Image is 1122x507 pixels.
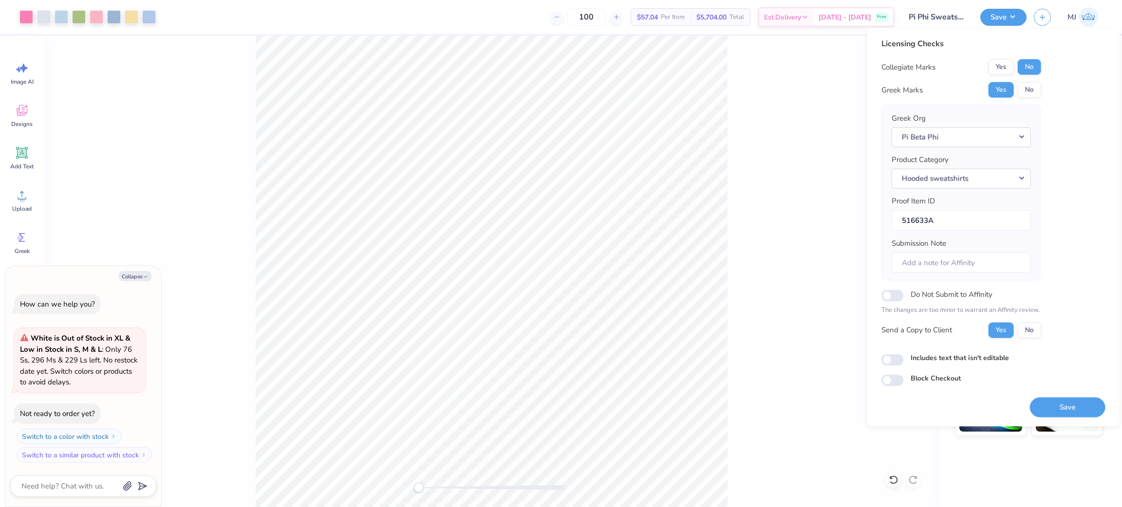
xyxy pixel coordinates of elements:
span: Greek [15,247,30,255]
div: Accessibility label [414,483,424,492]
span: $57.04 [637,12,658,22]
label: Greek Org [892,113,926,124]
input: Untitled Design [901,7,973,27]
button: Switch to a similar product with stock [17,447,152,463]
button: Pi Beta Phi [892,127,1031,147]
button: Yes [989,82,1014,98]
div: Greek Marks [881,84,923,95]
span: Upload [12,205,32,213]
label: Block Checkout [911,373,961,383]
button: Yes [989,59,1014,75]
span: Designs [11,120,33,128]
input: Add a note for Affinity [892,252,1031,273]
button: No [1018,322,1041,338]
span: $5,704.00 [696,12,727,22]
button: Yes [989,322,1014,338]
img: Mark Joshua Mullasgo [1079,7,1098,27]
p: The changes are too minor to warrant an Affinity review. [881,306,1041,315]
span: MJ [1067,12,1076,23]
button: No [1018,59,1041,75]
div: Licensing Checks [881,38,1041,50]
a: MJ [1063,7,1103,27]
button: Collapse [119,271,151,281]
strong: White is Out of Stock in XL & Low in Stock in S, M & L [20,333,131,354]
label: Do Not Submit to Affinity [911,288,992,301]
span: Image AI [11,78,34,86]
label: Proof Item ID [892,196,935,207]
span: : Only 76 Ss, 296 Ms & 229 Ls left. No restock date yet. Switch colors or products to avoid delays. [20,333,138,387]
button: Save [1030,397,1105,417]
div: Not ready to order yet? [20,409,95,418]
div: Collegiate Marks [881,61,935,72]
label: Submission Note [892,238,946,249]
span: Est. Delivery [764,12,801,22]
span: Free [877,14,886,20]
label: Includes text that isn't editable [911,352,1009,362]
button: No [1018,82,1041,98]
img: Switch to a color with stock [111,434,116,439]
span: Add Text [10,163,34,170]
div: How can we help you? [20,299,95,309]
input: – – [567,8,605,26]
button: Hooded sweatshirts [892,168,1031,188]
button: Switch to a color with stock [17,429,122,444]
span: Per Item [661,12,685,22]
button: Save [980,9,1027,26]
div: Send a Copy to Client [881,325,952,336]
span: [DATE] - [DATE] [819,12,871,22]
label: Product Category [892,154,949,165]
span: Total [729,12,744,22]
img: Switch to a similar product with stock [141,452,147,458]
